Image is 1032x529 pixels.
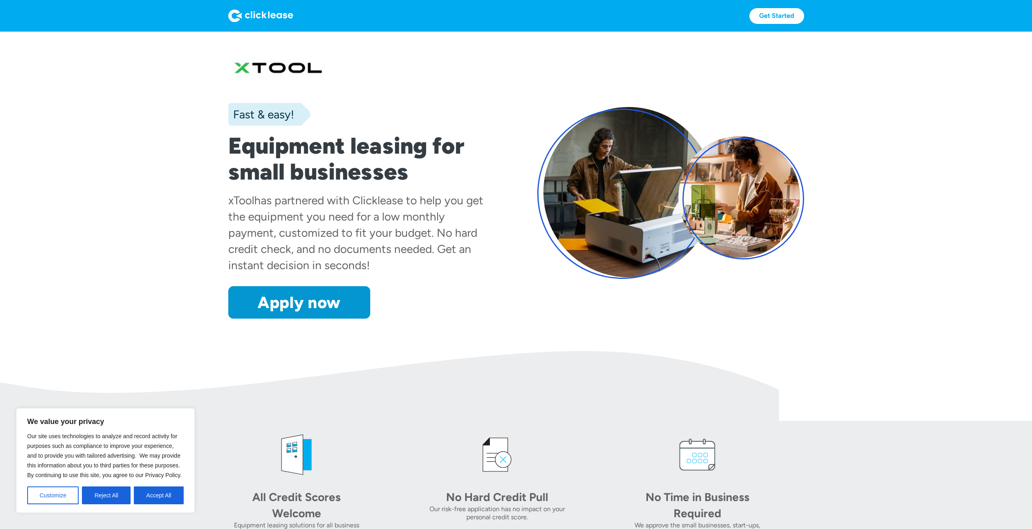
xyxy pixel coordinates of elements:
img: calendar icon [673,430,722,479]
div: No Time in Business Required [641,489,754,521]
img: credit icon [473,430,521,479]
h1: Equipment leasing for small businesses [228,133,495,185]
div: No Hard Credit Pull [440,489,554,505]
p: We value your privacy [27,417,184,426]
div: has partnered with Clicklease to help you get the equipment you need for a low monthly payment, c... [228,193,483,272]
div: All Credit Scores Welcome [240,489,353,521]
button: Reject All [82,486,131,504]
div: We value your privacy [16,408,195,513]
img: Logo [228,9,293,22]
a: Apply now [228,286,370,319]
button: Customize [27,486,79,504]
div: xTool [228,193,254,207]
div: Our risk-free application has no impact on your personal credit score. [429,505,565,521]
button: Accept All [134,486,184,504]
div: Fast & easy! [228,106,294,122]
span: Our site uses technologies to analyze and record activity for purposes such as compliance to impr... [27,433,182,478]
a: Get Started [749,8,804,24]
img: welcome icon [272,430,321,479]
